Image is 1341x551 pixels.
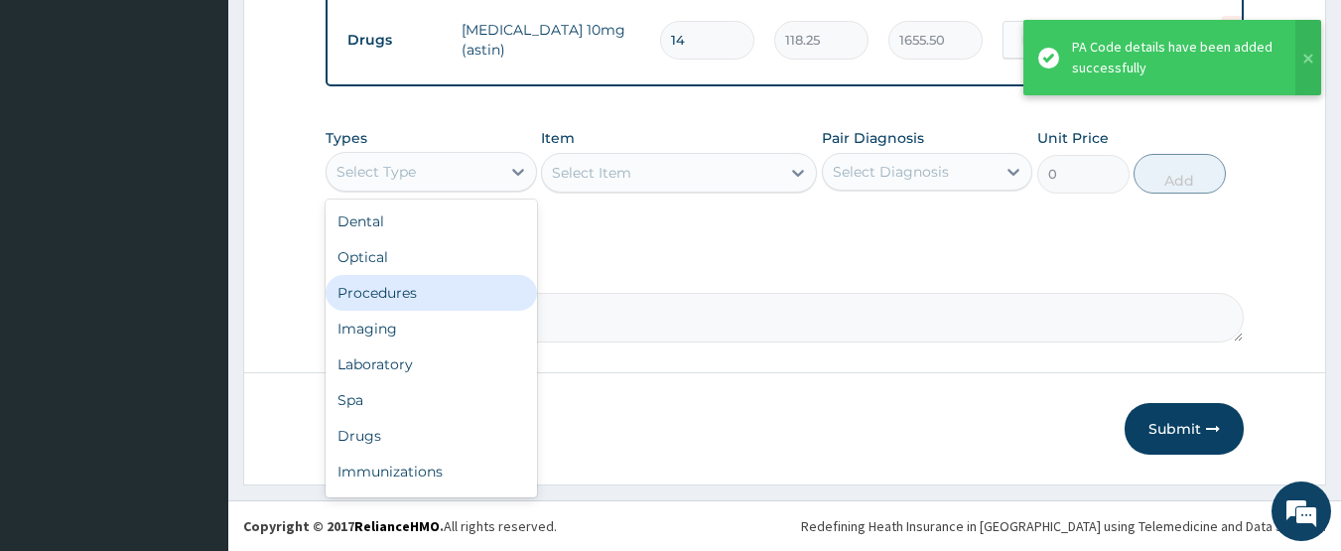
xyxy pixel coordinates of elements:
div: Imaging [326,311,537,346]
div: Redefining Heath Insurance in [GEOGRAPHIC_DATA] using Telemedicine and Data Science! [801,516,1326,536]
div: Select Diagnosis [833,162,949,182]
button: Submit [1125,403,1244,455]
span: [MEDICAL_DATA] [1021,30,1115,50]
span: We're online! [115,155,274,355]
div: Drugs [326,418,537,454]
div: Procedures [326,275,537,311]
div: Dental [326,204,537,239]
label: Item [541,128,575,148]
label: Unit Price [1037,128,1109,148]
strong: Copyright © 2017 . [243,517,444,535]
textarea: Type your message and hit 'Enter' [10,352,378,422]
label: Pair Diagnosis [822,128,924,148]
div: Laboratory [326,346,537,382]
div: Immunizations [326,454,537,489]
td: Drugs [337,22,452,59]
footer: All rights reserved. [228,500,1341,551]
div: Chat with us now [103,111,334,137]
div: Others [326,489,537,525]
button: Add [1134,154,1226,194]
label: Comment [326,265,1245,282]
div: Spa [326,382,537,418]
div: Minimize live chat window [326,10,373,58]
label: Types [326,130,367,147]
div: PA Code details have been added successfully [1072,37,1276,78]
div: Select Type [336,162,416,182]
td: [MEDICAL_DATA] 10mg (astin) [452,10,650,69]
a: RelianceHMO [354,517,440,535]
img: d_794563401_company_1708531726252_794563401 [37,99,80,149]
div: Optical [326,239,537,275]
